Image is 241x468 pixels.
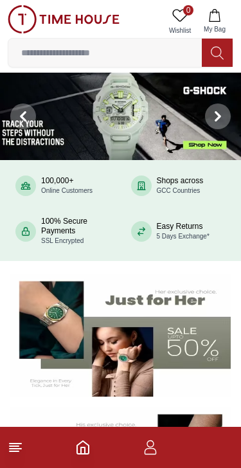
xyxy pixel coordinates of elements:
span: Wishlist [164,26,196,35]
div: Shops across [157,176,204,195]
span: 5 Days Exchange* [157,233,210,240]
span: 0 [183,5,193,15]
img: ... [8,5,120,33]
span: GCC Countries [157,187,201,194]
span: Online Customers [41,187,93,194]
span: My Bag [199,24,231,34]
div: Easy Returns [157,222,210,241]
a: 0Wishlist [164,5,196,38]
span: SSL Encrypted [41,237,84,244]
div: 100,000+ [41,176,93,195]
a: Home [75,440,91,455]
img: Women's Watches Banner [10,274,231,397]
button: My Bag [196,5,233,38]
div: 100% Secure Payments [41,217,111,246]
